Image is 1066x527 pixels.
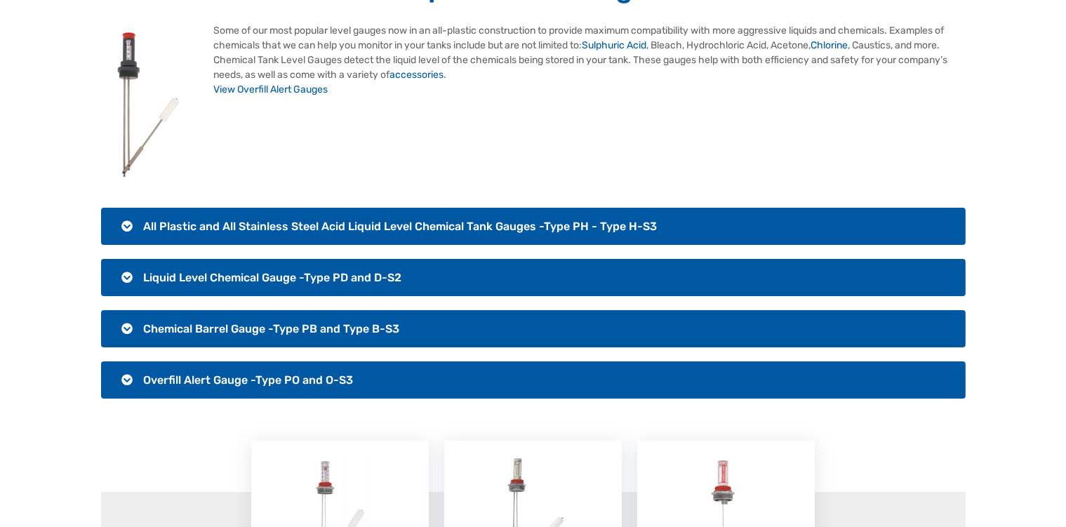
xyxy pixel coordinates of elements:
[101,23,197,186] img: Hot Rolled Steel Grades
[144,271,402,284] span: Liquid Level Chemical Gauge -Type PD and D-S2
[144,373,354,387] span: Overfill Alert Gauge -Type PO and O-S3
[582,39,647,51] a: Sulphuric Acid
[390,69,444,81] a: accessories
[214,84,328,95] a: View Overfill Alert Gauges
[144,322,400,335] span: Chemical Barrel Gauge -Type PB and Type B-S3
[144,220,658,233] span: All Plastic and All Stainless Steel Acid Liquid Level Chemical Tank Gauges -Type PH - Type H-S3
[811,39,848,51] a: Chlorine
[101,23,966,97] p: Some of our most popular level gauges now in an all-plastic construction to provide maximum compa...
